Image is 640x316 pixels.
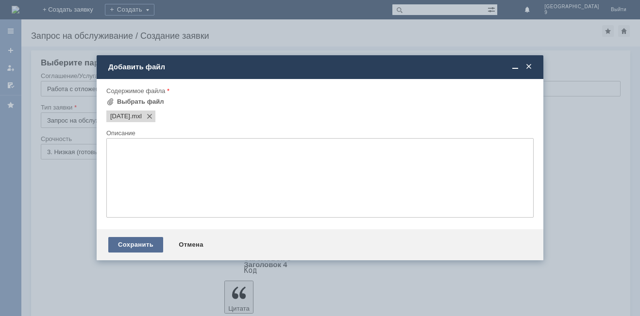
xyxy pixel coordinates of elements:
div: Содержимое файла [106,88,532,94]
div: Выбрать файл [117,98,164,106]
span: Свернуть (Ctrl + M) [510,63,520,71]
div: Добавить файл [108,63,534,71]
span: 02.10.2025.mxl [110,112,130,120]
div: удалите пожалуйста отложенные чеки от [DATE] [4,19,142,35]
span: 02.10.2025.mxl [130,112,142,120]
div: спасибо [4,43,142,50]
span: Закрыть [524,63,534,71]
div: Описание [106,130,532,136]
div: здравствуйте [4,4,142,12]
